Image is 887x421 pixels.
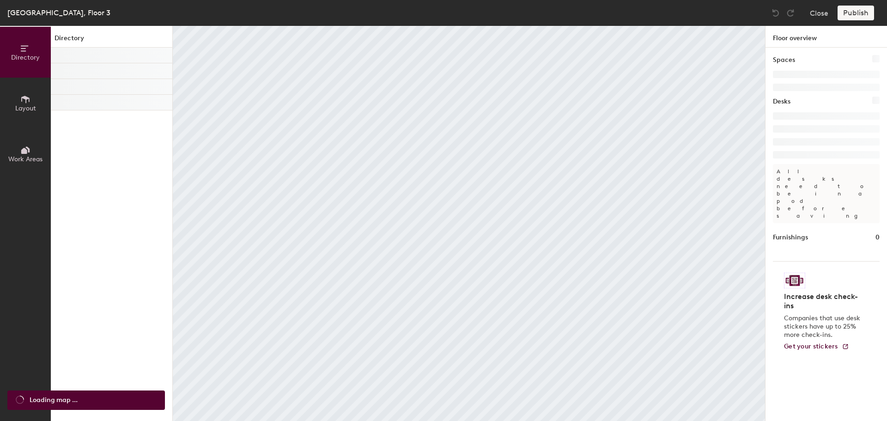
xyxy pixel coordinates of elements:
[7,7,110,18] div: [GEOGRAPHIC_DATA], Floor 3
[30,395,78,405] span: Loading map ...
[11,54,40,61] span: Directory
[8,155,43,163] span: Work Areas
[51,33,172,48] h1: Directory
[15,104,36,112] span: Layout
[773,55,795,65] h1: Spaces
[784,314,863,339] p: Companies that use desk stickers have up to 25% more check-ins.
[765,26,887,48] h1: Floor overview
[773,164,880,223] p: All desks need to be in a pod before saving
[784,342,838,350] span: Get your stickers
[786,8,795,18] img: Redo
[771,8,780,18] img: Undo
[784,273,805,288] img: Sticker logo
[784,292,863,311] h4: Increase desk check-ins
[784,343,849,351] a: Get your stickers
[875,232,880,243] h1: 0
[173,26,765,421] canvas: Map
[773,232,808,243] h1: Furnishings
[773,97,790,107] h1: Desks
[810,6,828,20] button: Close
